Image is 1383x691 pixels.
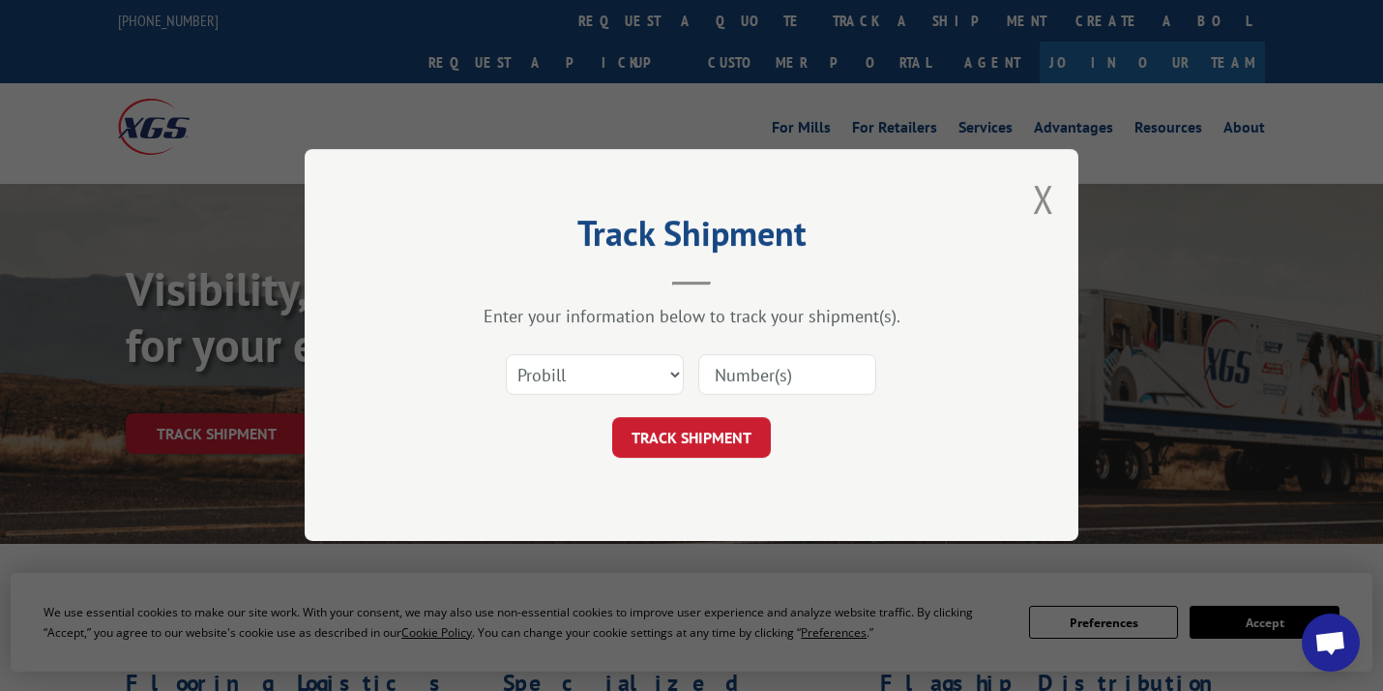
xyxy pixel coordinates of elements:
button: Close modal [1033,173,1054,225]
button: TRACK SHIPMENT [612,418,771,459]
h2: Track Shipment [401,220,982,256]
div: Enter your information below to track your shipment(s). [401,306,982,328]
div: Open chat [1302,614,1360,672]
input: Number(s) [698,355,876,396]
